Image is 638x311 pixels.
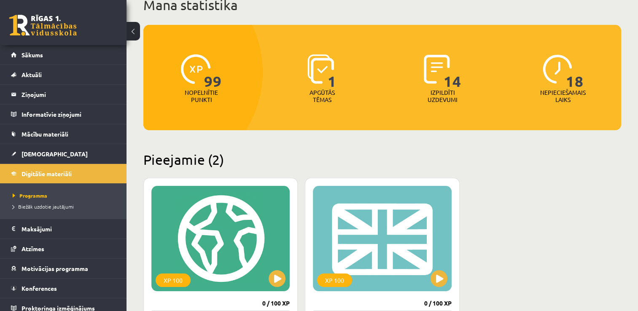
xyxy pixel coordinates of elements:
span: Atzīmes [22,245,44,252]
a: Atzīmes [11,239,116,258]
a: Sākums [11,45,116,64]
legend: Informatīvie ziņojumi [22,105,116,124]
span: Programma [13,192,47,199]
div: XP 100 [317,273,352,287]
span: Digitālie materiāli [22,170,72,177]
a: Programma [13,192,118,199]
p: Nopelnītie punkti [185,89,218,103]
a: Informatīvie ziņojumi [11,105,116,124]
a: Konferences [11,279,116,298]
a: Biežāk uzdotie jautājumi [13,203,118,210]
a: Motivācijas programma [11,259,116,278]
span: 1 [328,54,336,89]
img: icon-xp-0682a9bc20223a9ccc6f5883a126b849a74cddfe5390d2b41b4391c66f2066e7.svg [181,54,210,84]
p: Apgūtās tēmas [306,89,339,103]
span: 99 [204,54,222,89]
a: Rīgas 1. Tālmācības vidusskola [9,15,77,36]
legend: Maksājumi [22,219,116,239]
img: icon-clock-7be60019b62300814b6bd22b8e044499b485619524d84068768e800edab66f18.svg [543,54,572,84]
a: [DEMOGRAPHIC_DATA] [11,144,116,164]
a: Digitālie materiāli [11,164,116,183]
a: Maksājumi [11,219,116,239]
span: 14 [444,54,461,89]
img: icon-learned-topics-4a711ccc23c960034f471b6e78daf4a3bad4a20eaf4de84257b87e66633f6470.svg [307,54,334,84]
span: 18 [566,54,584,89]
span: Biežāk uzdotie jautājumi [13,203,74,210]
legend: Ziņojumi [22,85,116,104]
p: Nepieciešamais laiks [540,89,586,103]
span: Mācību materiāli [22,130,68,138]
span: [DEMOGRAPHIC_DATA] [22,150,88,158]
span: Aktuāli [22,71,42,78]
div: XP 100 [156,273,191,287]
span: Sākums [22,51,43,59]
span: Konferences [22,284,57,292]
img: icon-completed-tasks-ad58ae20a441b2904462921112bc710f1caf180af7a3daa7317a5a94f2d26646.svg [424,54,450,84]
h2: Pieejamie (2) [143,151,621,168]
a: Aktuāli [11,65,116,84]
p: Izpildīti uzdevumi [426,89,459,103]
a: Ziņojumi [11,85,116,104]
a: Mācību materiāli [11,124,116,144]
span: Motivācijas programma [22,265,88,272]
